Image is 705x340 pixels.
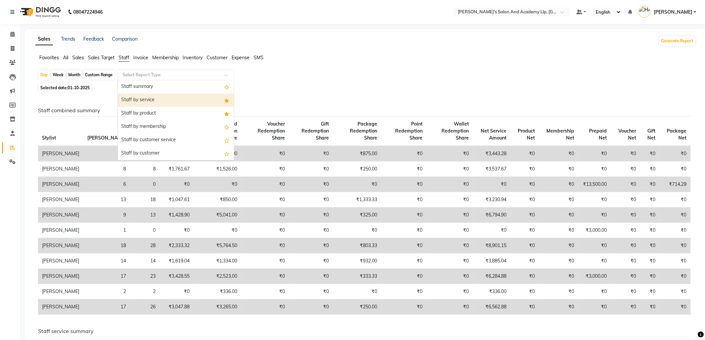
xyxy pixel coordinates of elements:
td: ₹0 [289,223,333,238]
td: ₹1,333.33 [333,192,381,207]
div: Staff by product [118,107,234,120]
td: ₹0 [241,299,289,315]
td: ₹0 [333,284,381,299]
td: 28 [130,238,160,253]
td: ₹0 [381,284,426,299]
td: ₹0 [611,146,640,162]
td: ₹0 [473,177,511,192]
td: 13 [130,207,160,223]
span: 01-10-2025 [68,85,90,90]
td: ₹0 [289,253,333,269]
td: 0 [130,223,160,238]
td: ₹0 [381,269,426,284]
img: HARSH MAKWANA [639,6,650,18]
td: ₹0 [640,207,659,223]
td: ₹0 [578,207,611,223]
span: Add this report to Favorites List [224,150,229,158]
td: ₹714.29 [660,177,691,192]
a: Sales [35,33,53,45]
span: Gift Net [648,128,656,141]
span: Point Redemption Share [395,121,422,141]
span: Stylist [42,135,56,141]
td: ₹0 [426,299,473,315]
span: Sales Target [88,55,115,61]
td: ₹0 [381,223,426,238]
div: Custom Range [83,70,114,80]
td: ₹3,537.67 [473,162,511,177]
td: ₹1,428.90 [160,207,194,223]
td: ₹0 [511,177,539,192]
span: Wallet Redemption Share [442,121,469,141]
td: ₹0 [660,223,691,238]
td: ₹0 [160,284,194,299]
td: [PERSON_NAME] [38,284,83,299]
td: ₹0 [660,162,691,177]
span: Prepaid Net [589,128,607,141]
span: Inventory [183,55,203,61]
td: ₹5,041.00 [194,207,241,223]
td: ₹0 [426,207,473,223]
td: ₹3,443.28 [473,146,511,162]
td: [PERSON_NAME] [38,207,83,223]
span: Expense [232,55,250,61]
td: ₹0 [660,238,691,253]
td: ₹0 [289,162,333,177]
td: ₹325.00 [333,207,381,223]
td: 0 [130,177,160,192]
td: ₹0 [660,146,691,162]
span: SMS [254,55,264,61]
span: Invoice [133,55,148,61]
td: 16 [83,146,130,162]
td: ₹0 [640,253,659,269]
td: ₹875.00 [333,146,381,162]
td: ₹0 [241,223,289,238]
td: ₹0 [381,146,426,162]
div: Staff by service [118,94,234,107]
td: ₹0 [640,146,659,162]
td: ₹0 [640,284,659,299]
td: ₹0 [381,207,426,223]
td: [PERSON_NAME] [38,299,83,315]
td: ₹0 [578,284,611,299]
div: Staff by membership [118,120,234,134]
td: ₹0 [660,299,691,315]
td: ₹0 [640,177,659,192]
td: ₹1,334.00 [194,253,241,269]
td: ₹0 [194,223,241,238]
td: ₹3,428.55 [160,269,194,284]
td: ₹0 [660,269,691,284]
td: ₹250.00 [333,162,381,177]
td: ₹0 [381,238,426,253]
a: Comparison [112,36,138,42]
td: ₹0 [289,192,333,207]
td: ₹0 [611,162,640,177]
td: ₹0 [578,238,611,253]
td: ₹0 [426,238,473,253]
td: ₹0 [539,253,578,269]
span: Sales [72,55,84,61]
td: ₹0 [241,177,289,192]
td: ₹0 [381,177,426,192]
td: ₹1,619.04 [160,253,194,269]
td: ₹0 [289,299,333,315]
td: ₹0 [333,177,381,192]
td: ₹0 [381,192,426,207]
td: 13 [83,192,130,207]
td: ₹0 [241,192,289,207]
td: ₹0 [578,299,611,315]
td: ₹0 [660,192,691,207]
td: ₹803.33 [333,238,381,253]
td: ₹333.33 [333,269,381,284]
td: ₹0 [381,299,426,315]
span: Add this report to Favorites List [224,136,229,144]
td: ₹0 [426,269,473,284]
td: ₹0 [381,162,426,177]
td: 6 [83,177,130,192]
td: ₹0 [539,299,578,315]
td: ₹0 [426,146,473,162]
td: ₹0 [160,177,194,192]
div: Staff by customer [118,147,234,160]
b: 08047224946 [73,3,103,21]
td: ₹3,885.04 [473,253,511,269]
td: ₹0 [578,162,611,177]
